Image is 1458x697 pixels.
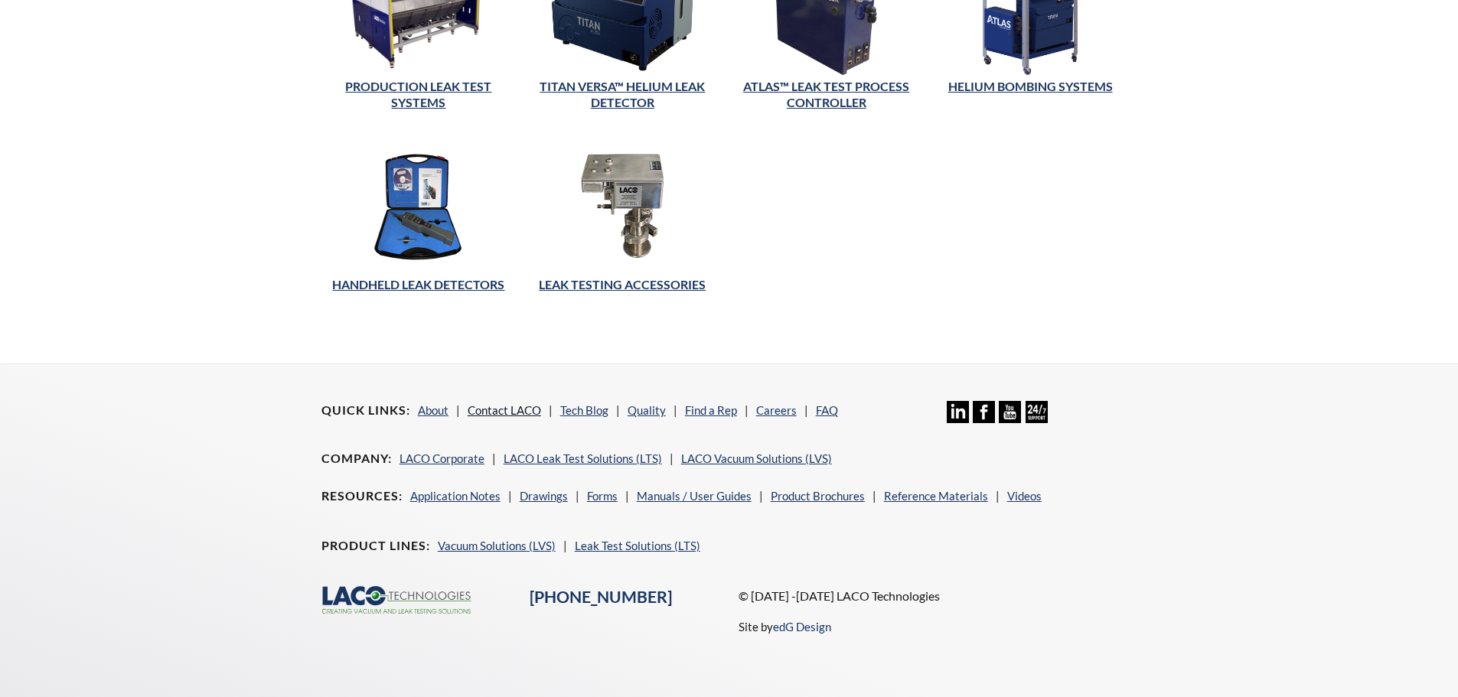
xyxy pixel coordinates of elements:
a: Application Notes [410,489,501,503]
a: Find a Rep [685,403,737,417]
a: About [418,403,448,417]
a: Videos [1007,489,1042,503]
h4: Resources [321,488,403,504]
a: Quality [628,403,666,417]
a: Leak Test Solutions (LTS) [575,539,700,552]
a: HANDHELD LEAK DETECTORS [332,277,504,292]
a: LEAK TESTING ACCESSORIES [539,277,706,292]
img: Leak Testing Accessories Category [525,139,719,273]
a: LACO Corporate [400,451,484,465]
a: Helium Bombing Systems [948,79,1113,93]
a: Careers [756,403,797,417]
a: ATLAS™ Leak Test Process Controller [743,79,909,109]
h4: Quick Links [321,402,410,419]
a: FAQ [816,403,838,417]
a: Drawings [520,489,568,503]
a: [PHONE_NUMBER] [530,587,672,607]
p: © [DATE] -[DATE] LACO Technologies [739,586,1137,606]
a: 24/7 Support [1026,412,1048,425]
a: Manuals / User Guides [637,489,752,503]
img: Handheld Leak Detectors Category [321,139,516,273]
a: Product Brochures [771,489,865,503]
a: Reference Materials [884,489,988,503]
p: Site by [739,617,831,636]
a: Vacuum Solutions (LVS) [438,539,556,552]
a: TITAN VERSA™ Helium Leak Detector [540,79,705,109]
a: Contact LACO [468,403,541,417]
h4: Product Lines [321,538,430,554]
a: Forms [587,489,618,503]
a: edG Design [773,620,831,633]
a: Tech Blog [560,403,608,417]
img: 24/7 Support Icon [1026,401,1048,423]
a: PRODUCTION LEAK TEST SYSTEMS [345,79,491,109]
h4: Company [321,451,392,467]
a: LACO Leak Test Solutions (LTS) [504,451,662,465]
a: LACO Vacuum Solutions (LVS) [681,451,832,465]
